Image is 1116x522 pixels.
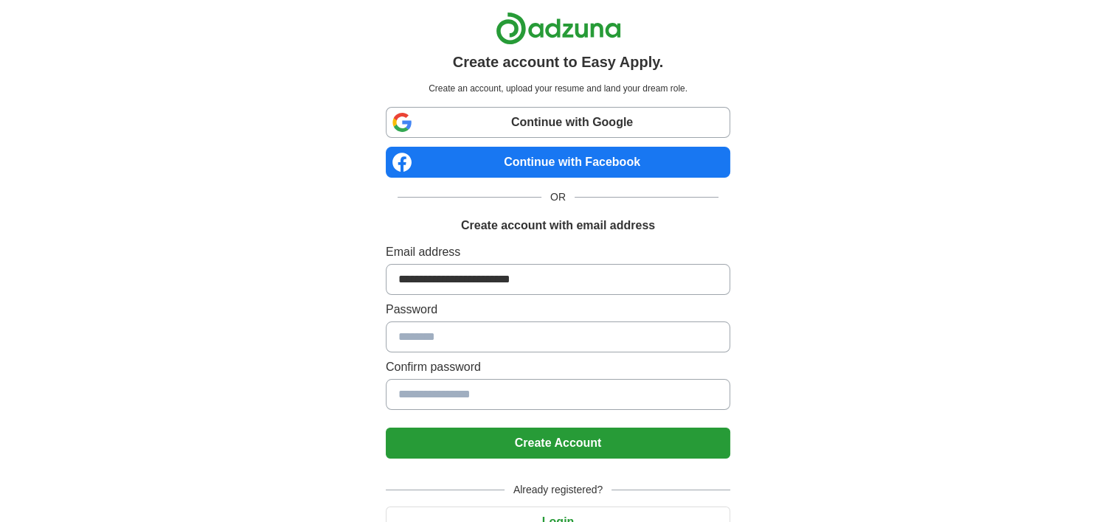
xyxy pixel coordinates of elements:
h1: Create account to Easy Apply. [453,51,664,73]
button: Create Account [386,428,730,459]
a: Continue with Google [386,107,730,138]
span: OR [541,189,575,205]
label: Confirm password [386,358,730,376]
img: Adzuna logo [496,12,621,45]
label: Password [386,301,730,319]
h1: Create account with email address [461,217,655,234]
p: Create an account, upload your resume and land your dream role. [389,82,727,95]
label: Email address [386,243,730,261]
span: Already registered? [505,482,611,498]
a: Continue with Facebook [386,147,730,178]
